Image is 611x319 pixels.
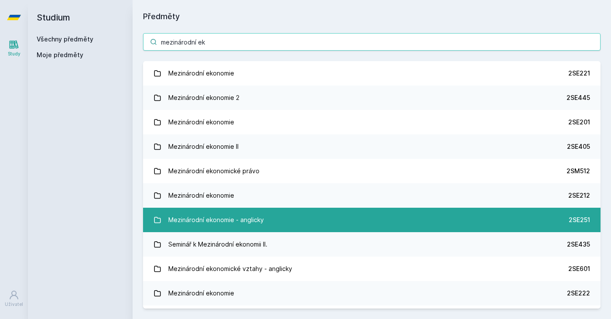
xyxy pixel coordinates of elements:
div: Mezinárodní ekonomie [168,187,234,204]
div: 2SE222 [567,289,590,298]
div: 2SE201 [568,118,590,127]
div: Mezinárodní ekonomie [168,285,234,302]
div: 2SE435 [567,240,590,249]
h1: Předměty [143,10,601,23]
span: Moje předměty [37,51,83,59]
a: Study [2,35,26,62]
div: 2SE212 [568,191,590,200]
a: Uživatel [2,285,26,312]
a: Mezinárodní ekonomické právo 2SM512 [143,159,601,183]
div: Seminář k Mezinárodní ekonomii II. [168,236,267,253]
a: Mezinárodní ekonomie 2SE222 [143,281,601,305]
div: 2SE251 [569,216,590,224]
a: Mezinárodní ekonomie II 2SE405 [143,134,601,159]
a: Seminář k Mezinárodní ekonomii II. 2SE435 [143,232,601,257]
div: Mezinárodní ekonomie II [168,138,239,155]
a: Všechny předměty [37,35,93,43]
a: Mezinárodní ekonomie 2SE201 [143,110,601,134]
div: Uživatel [5,301,23,308]
div: Mezinárodní ekonomie - anglicky [168,211,264,229]
div: 2SE221 [568,69,590,78]
a: Mezinárodní ekonomie 2SE212 [143,183,601,208]
input: Název nebo ident předmětu… [143,33,601,51]
div: 2SE601 [568,264,590,273]
div: 2SE405 [567,142,590,151]
div: 2SE445 [567,93,590,102]
div: Mezinárodní ekonomické právo [168,162,259,180]
a: Mezinárodní ekonomie 2SE221 [143,61,601,86]
a: Mezinárodní ekonomie 2 2SE445 [143,86,601,110]
div: Mezinárodní ekonomické vztahy - anglicky [168,260,292,278]
div: Study [8,51,20,57]
a: Mezinárodní ekonomické vztahy - anglicky 2SE601 [143,257,601,281]
div: 2SM512 [567,167,590,175]
div: Mezinárodní ekonomie [168,113,234,131]
div: Mezinárodní ekonomie 2 [168,89,239,106]
a: Mezinárodní ekonomie - anglicky 2SE251 [143,208,601,232]
div: Mezinárodní ekonomie [168,65,234,82]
